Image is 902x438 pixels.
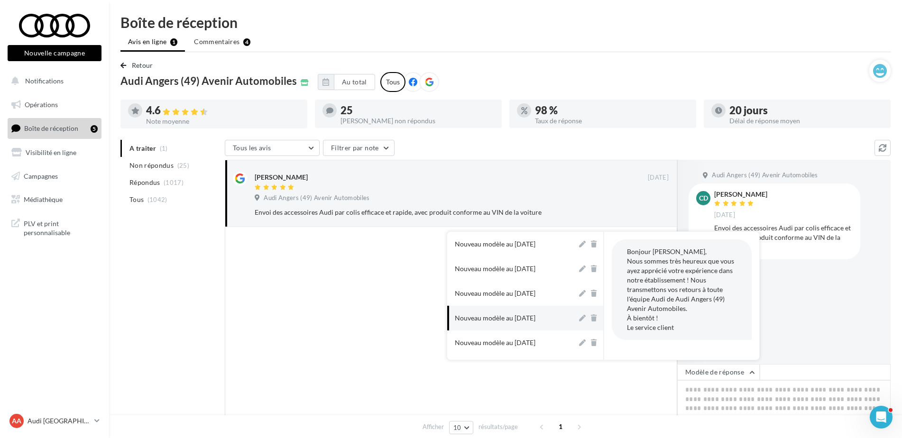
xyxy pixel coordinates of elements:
[132,61,153,69] span: Retour
[25,77,64,85] span: Notifications
[627,247,734,331] span: Bonjour [PERSON_NAME], Nous sommes très heureux que vous ayez apprécié votre expérience dans notr...
[24,217,98,237] span: PLV et print personnalisable
[12,416,21,426] span: AA
[120,60,157,71] button: Retour
[447,330,577,355] button: Nouveau modèle au [DATE]
[449,421,473,434] button: 10
[129,161,174,170] span: Non répondus
[341,118,494,124] div: [PERSON_NAME] non répondus
[255,208,607,217] div: Envoi des accessoires Audi par colis efficace et rapide, avec produit conforme au VIN de la voiture
[729,118,883,124] div: Délai de réponse moyen
[341,105,494,116] div: 25
[423,422,444,431] span: Afficher
[334,74,375,90] button: Au total
[8,412,101,430] a: AA Audi [GEOGRAPHIC_DATA]
[455,313,535,323] div: Nouveau modèle au [DATE]
[146,105,300,116] div: 4.6
[318,74,375,90] button: Au total
[729,105,883,116] div: 20 jours
[164,179,184,186] span: (1017)
[24,195,63,203] span: Médiathèque
[177,162,189,169] span: (25)
[28,416,91,426] p: Audi [GEOGRAPHIC_DATA]
[243,38,250,46] div: 4
[255,173,308,182] div: [PERSON_NAME]
[447,281,577,306] button: Nouveau modèle au [DATE]
[455,239,535,249] div: Nouveau modèle au [DATE]
[714,223,853,252] div: Envoi des accessoires Audi par colis efficace et rapide, avec produit conforme au VIN de la voiture
[25,100,58,109] span: Opérations
[6,166,103,186] a: Campagnes
[677,364,760,380] button: Modèle de réponse
[455,338,535,347] div: Nouveau modèle au [DATE]
[120,15,891,29] div: Boîte de réception
[146,118,300,125] div: Note moyenne
[147,196,167,203] span: (1042)
[6,213,103,241] a: PLV et print personnalisable
[453,424,461,431] span: 10
[6,95,103,115] a: Opérations
[8,45,101,61] button: Nouvelle campagne
[648,173,669,182] span: [DATE]
[553,419,568,434] span: 1
[6,118,103,138] a: Boîte de réception5
[225,140,320,156] button: Tous les avis
[26,148,76,156] span: Visibilité en ligne
[24,124,78,132] span: Boîte de réception
[264,194,369,202] span: Audi Angers (49) Avenir Automobiles
[699,193,708,203] span: Cd
[380,72,405,92] div: Tous
[455,264,535,274] div: Nouveau modèle au [DATE]
[447,306,577,330] button: Nouveau modèle au [DATE]
[714,211,735,219] span: [DATE]
[91,125,98,133] div: 5
[535,118,689,124] div: Taux de réponse
[129,195,144,204] span: Tous
[120,76,297,86] span: Audi Angers (49) Avenir Automobiles
[6,190,103,210] a: Médiathèque
[447,232,577,256] button: Nouveau modèle au [DATE]
[455,289,535,298] div: Nouveau modèle au [DATE]
[6,143,103,163] a: Visibilité en ligne
[323,140,395,156] button: Filtrer par note
[194,37,239,46] span: Commentaires
[712,171,818,180] span: Audi Angers (49) Avenir Automobiles
[129,178,160,187] span: Répondus
[6,71,100,91] button: Notifications
[24,172,58,180] span: Campagnes
[714,191,767,198] div: [PERSON_NAME]
[447,256,577,281] button: Nouveau modèle au [DATE]
[535,105,689,116] div: 98 %
[233,144,271,152] span: Tous les avis
[870,406,893,429] iframe: Intercom live chat
[479,422,518,431] span: résultats/page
